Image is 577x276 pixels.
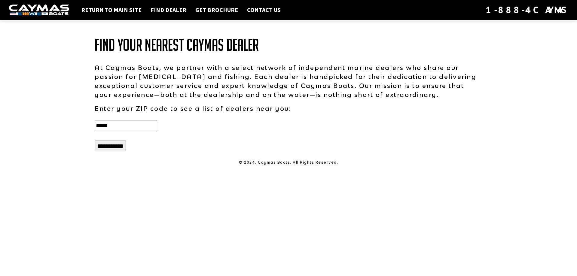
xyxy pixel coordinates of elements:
[95,63,482,99] p: At Caymas Boats, we partner with a select network of independent marine dealers who share our pas...
[486,3,568,17] div: 1-888-4CAYMAS
[192,6,241,14] a: Get Brochure
[244,6,284,14] a: Contact Us
[95,36,482,54] h1: Find Your Nearest Caymas Dealer
[9,5,69,16] img: white-logo-c9c8dbefe5ff5ceceb0f0178aa75bf4bb51f6bca0971e226c86eb53dfe498488.png
[148,6,189,14] a: Find Dealer
[95,104,482,113] p: Enter your ZIP code to see a list of dealers near you:
[78,6,145,14] a: Return to main site
[95,160,482,165] p: © 2024. Caymas Boats. All Rights Reserved.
